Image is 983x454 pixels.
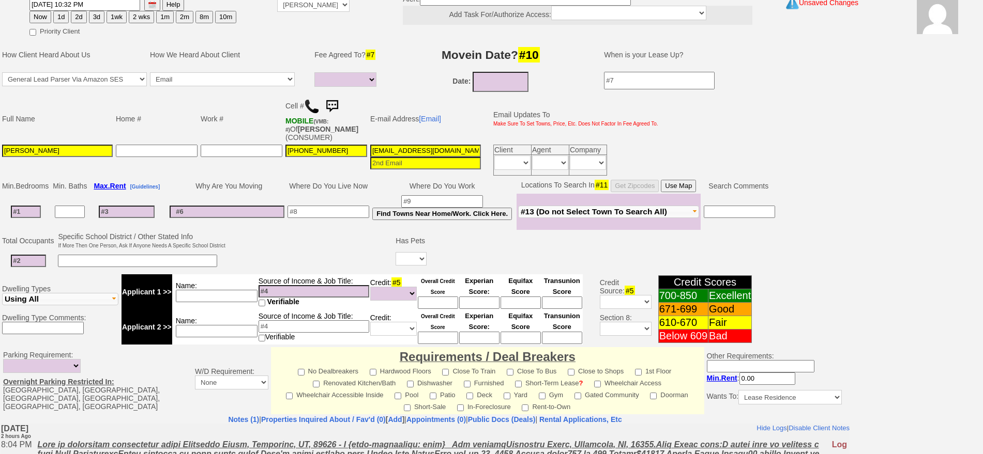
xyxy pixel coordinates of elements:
a: Hide Logs [756,1,787,8]
td: Fee Agreed To? [313,39,381,70]
label: Patio [430,388,456,400]
input: Hardwood Floors [370,369,376,375]
input: Gym [539,393,546,399]
b: [DATE] [1,1,31,16]
span: #10 [518,47,540,62]
td: Other Requirements: [704,347,844,414]
font: Requirements / Deal Breakers [400,350,576,364]
b: ? [579,379,583,387]
label: Short-Sale [404,400,446,412]
span: #13 (Do not Select Town To Search All) [521,207,667,216]
label: Yard [504,388,528,400]
button: 1d [53,11,69,23]
input: 1st Email - Question #0 [370,145,481,157]
span: Using All [5,294,39,303]
td: 610-670 [658,316,708,330]
input: #8 [288,206,369,218]
input: Ask Customer: Do You Know Your Transunion Credit Score [542,332,582,344]
img: [calendar icon] [148,1,156,9]
td: How Client Heard About Us [1,39,148,70]
input: Priority Client [29,29,36,36]
input: Deck [466,393,473,399]
u: Lore ip dolorsitam consectetur adipi Elitseddo Eiusm, Temporinc, UT, 89626 - l {etdo-magnaaliqu: ... [37,17,826,90]
label: Dishwasher [407,376,452,388]
input: Ask Customer: Do You Know Your Experian Credit Score [459,332,500,344]
font: Equifax Score [508,277,533,295]
font: Experian Score: [465,277,493,295]
span: Verifiable [267,298,299,306]
td: Parking Requirement: [GEOGRAPHIC_DATA], [GEOGRAPHIC_DATA], [GEOGRAPHIC_DATA], [GEOGRAPHIC_DATA], ... [1,347,192,414]
button: 3d [89,11,104,23]
td: Fair [708,316,752,330]
td: Below 609 [658,330,708,343]
input: Ask Customer: Do You Know Your Transunion Credit Score [542,296,582,309]
td: Min. Baths [51,178,88,194]
input: Patio [430,393,436,399]
label: Pool [395,388,418,400]
label: Gated Community [574,388,639,400]
font: Make Sure To Set Towns, Price, Etc. Does Not Factor In Fee Agreed To. [493,121,658,127]
td: Search Comments [701,178,777,194]
td: Client [494,145,532,154]
label: Close To Bus [507,364,556,376]
nobr: Locations To Search In [521,181,697,189]
input: #3 [99,206,155,218]
input: Doorman [650,393,657,399]
td: E-mail Address [369,95,482,143]
input: Close To Train [442,369,449,375]
b: Max. [94,182,126,190]
input: #9 [401,195,483,208]
label: Deck [466,388,492,400]
h3: Movein Date? [389,45,592,64]
label: Doorman [650,388,688,400]
b: T-Mobile USA, Inc. [285,117,328,133]
b: Date: [452,77,471,85]
input: Ask Customer: Do You Know Your Overall Credit Score [418,332,458,344]
button: 2 wks [129,11,154,23]
td: When is your Lease Up? [594,39,843,70]
button: Now [29,11,51,23]
input: 2nd Email [370,157,481,169]
input: #1 [11,206,41,218]
input: In-Foreclosure [457,404,464,411]
td: Bad [708,330,752,343]
input: Close to Shops [568,369,574,375]
input: No Dealbreakers [298,369,305,375]
td: Credit: [370,274,417,309]
span: Rent [721,374,737,382]
td: Min. [1,178,51,194]
button: Use Map [661,180,696,192]
td: Specific School District / Other Stated Info [56,231,226,251]
font: Log [831,17,846,25]
td: Credit: [370,309,417,345]
td: Credit Scores [658,276,752,289]
button: Get Zipcodes [611,180,659,192]
td: Excellent [708,289,752,303]
input: #4 [259,285,369,298]
u: Overnight Parking Restricted In: [3,378,114,386]
input: Pool [395,393,401,399]
input: Renovated Kitchen/Bath [313,381,320,387]
td: Work # [199,95,284,143]
center: | | | | [1,415,850,424]
td: Full Name [1,95,114,143]
b: Min. [707,374,737,382]
td: Credit Source: Section 8: [584,273,653,346]
input: #7 [604,72,715,89]
input: Rent-to-Own [522,404,528,411]
label: Wheelchair Accessible Inside [286,388,383,400]
td: Where Do You Live Now [286,178,371,194]
td: Agent [532,145,569,154]
button: 1wk [107,11,127,23]
span: #11 [595,180,609,190]
a: Notes (1) [228,415,259,424]
td: Total Occupants [1,231,56,251]
a: Disable Client Notes [788,1,849,8]
button: Find Towns Near Home/Work. Click Here. [372,208,512,220]
button: 1m [156,11,174,23]
label: Gym [539,388,563,400]
label: Hardwood Floors [370,364,431,376]
input: Wheelchair Access [594,381,601,387]
span: Rent [110,182,126,190]
button: #13 (Do not Select Town To Search All) [518,206,699,218]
